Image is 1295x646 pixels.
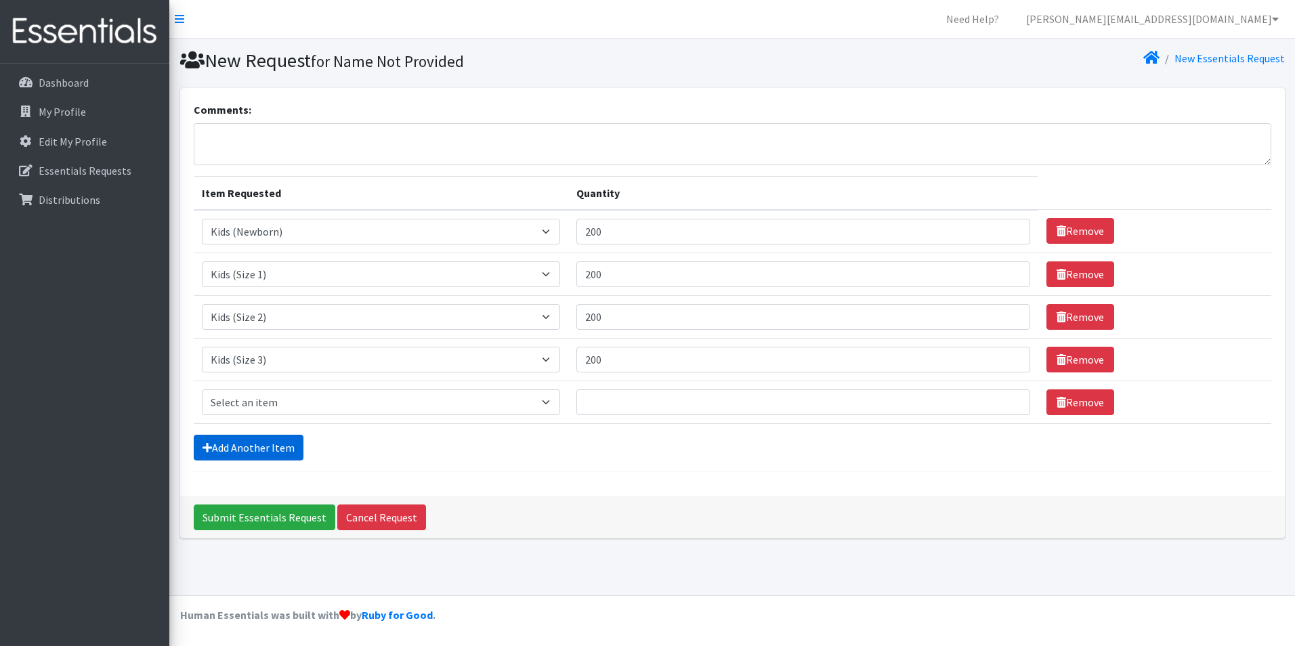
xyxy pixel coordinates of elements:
[1046,261,1114,287] a: Remove
[5,69,164,96] a: Dashboard
[39,193,100,207] p: Distributions
[1046,304,1114,330] a: Remove
[39,135,107,148] p: Edit My Profile
[5,128,164,155] a: Edit My Profile
[39,164,131,177] p: Essentials Requests
[362,608,433,622] a: Ruby for Good
[5,157,164,184] a: Essentials Requests
[5,186,164,213] a: Distributions
[1046,347,1114,372] a: Remove
[337,504,426,530] a: Cancel Request
[1046,389,1114,415] a: Remove
[180,49,727,72] h1: New Request
[194,435,303,460] a: Add Another Item
[1174,51,1285,65] a: New Essentials Request
[935,5,1010,33] a: Need Help?
[1015,5,1290,33] a: [PERSON_NAME][EMAIL_ADDRESS][DOMAIN_NAME]
[5,98,164,125] a: My Profile
[1046,218,1114,244] a: Remove
[5,9,164,54] img: HumanEssentials
[39,105,86,119] p: My Profile
[194,504,335,530] input: Submit Essentials Request
[311,51,464,71] small: for Name Not Provided
[180,608,436,622] strong: Human Essentials was built with by .
[39,76,89,89] p: Dashboard
[568,176,1039,210] th: Quantity
[194,102,251,118] label: Comments:
[194,176,568,210] th: Item Requested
